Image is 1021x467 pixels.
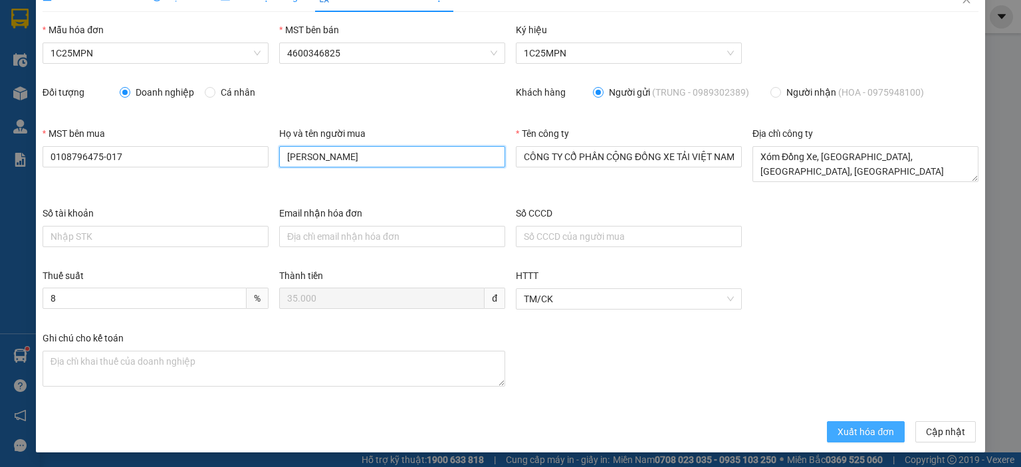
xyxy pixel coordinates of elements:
span: TM/CK [524,289,734,309]
label: Ký hiệu [516,25,547,35]
span: 1C25MPN [51,43,261,63]
span: Người nhận [781,85,929,100]
label: Số tài khoản [43,208,94,219]
label: MST bên mua [43,128,105,139]
label: Đối tượng [43,87,84,98]
textarea: Địa chỉ công ty [752,146,978,182]
label: Mẫu hóa đơn [43,25,104,35]
textarea: Ghi chú đơn hàng Ghi chú cho kế toán [43,351,505,387]
label: Tên công ty [516,128,569,139]
label: Thành tiền [279,270,323,281]
span: Người gửi [604,85,754,100]
span: Xuất hóa đơn [838,424,894,439]
label: Số CCCD [516,208,552,219]
label: Khách hàng [516,87,566,98]
label: Ghi chú cho kế toán [43,333,124,343]
label: MST bên bán [279,25,339,35]
label: Họ và tên người mua [279,128,366,139]
span: (HOA - 0975948100) [838,87,924,98]
span: Doanh nghiệp [130,85,199,100]
input: Email nhận hóa đơn [279,226,505,247]
input: Số tài khoản [43,226,269,247]
span: đ [485,288,505,309]
input: MST bên mua [43,146,269,167]
label: Email nhận hóa đơn [279,208,362,219]
span: 4600346825 [287,43,497,63]
span: % [247,288,269,309]
input: Số CCCD [516,226,742,247]
label: Thuế suất [43,270,84,281]
button: Cập nhật [915,421,976,442]
input: Họ và tên người mua [279,146,505,167]
button: Xuất hóa đơn [827,421,905,442]
label: Địa chỉ công ty [752,128,813,139]
span: (TRUNG - 0989302389) [652,87,749,98]
label: HTTT [516,270,538,281]
span: Cá nhân [215,85,261,100]
input: Thuế suất [43,288,247,309]
input: Tên công ty [516,146,742,167]
span: 1C25MPN [524,43,734,63]
span: Cập nhật [926,424,965,439]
